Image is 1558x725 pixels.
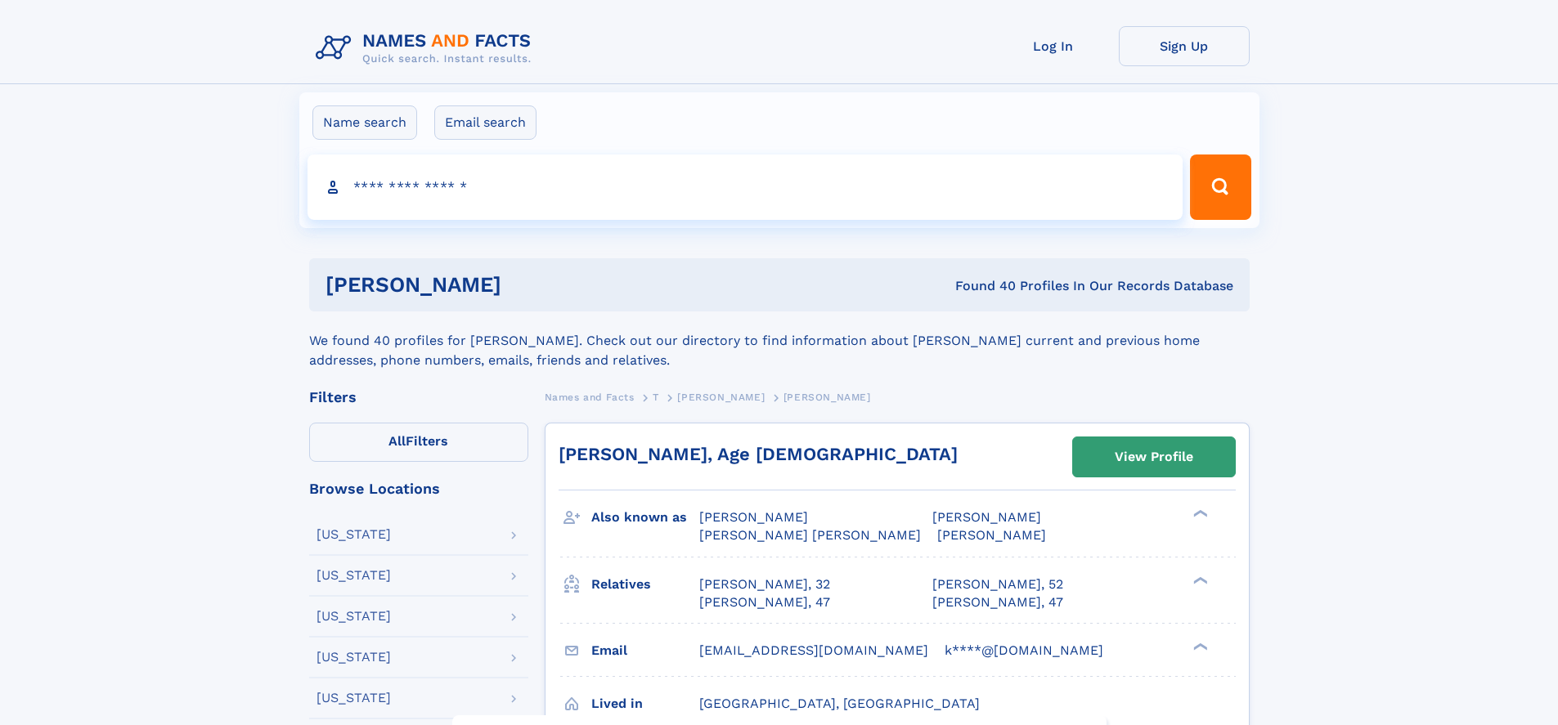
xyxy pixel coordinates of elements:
[591,571,699,598] h3: Relatives
[1189,575,1209,585] div: ❯
[1119,26,1250,66] a: Sign Up
[932,509,1041,525] span: [PERSON_NAME]
[699,696,980,711] span: [GEOGRAPHIC_DATA], [GEOGRAPHIC_DATA]
[559,444,958,464] a: [PERSON_NAME], Age [DEMOGRAPHIC_DATA]
[677,387,765,407] a: [PERSON_NAME]
[591,503,699,531] h3: Also known as
[1189,508,1209,519] div: ❯
[309,481,528,496] div: Browse Locations
[932,575,1063,593] a: [PERSON_NAME], 52
[653,392,659,403] span: T
[545,387,635,407] a: Names and Facts
[728,277,1233,295] div: Found 40 Profiles In Our Records Database
[308,154,1183,220] input: search input
[699,509,808,525] span: [PERSON_NAME]
[317,528,391,541] div: [US_STATE]
[1073,437,1235,477] a: View Profile
[1115,438,1193,476] div: View Profile
[591,637,699,665] h3: Email
[309,423,528,462] label: Filters
[312,105,417,140] label: Name search
[434,105,537,140] label: Email search
[677,392,765,403] span: [PERSON_NAME]
[317,569,391,582] div: [US_STATE]
[783,392,871,403] span: [PERSON_NAME]
[699,575,830,593] a: [PERSON_NAME], 32
[1189,641,1209,651] div: ❯
[309,26,545,70] img: Logo Names and Facts
[388,433,406,449] span: All
[699,642,928,658] span: [EMAIL_ADDRESS][DOMAIN_NAME]
[1190,154,1250,220] button: Search Button
[309,311,1250,370] div: We found 40 profiles for [PERSON_NAME]. Check out our directory to find information about [PERSON...
[988,26,1119,66] a: Log In
[591,690,699,718] h3: Lived in
[317,651,391,664] div: [US_STATE]
[653,387,659,407] a: T
[317,691,391,705] div: [US_STATE]
[317,610,391,623] div: [US_STATE]
[932,593,1063,611] a: [PERSON_NAME], 47
[309,390,528,405] div: Filters
[937,527,1046,543] span: [PERSON_NAME]
[699,593,830,611] a: [PERSON_NAME], 47
[326,275,729,295] h1: [PERSON_NAME]
[699,527,921,543] span: [PERSON_NAME] [PERSON_NAME]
